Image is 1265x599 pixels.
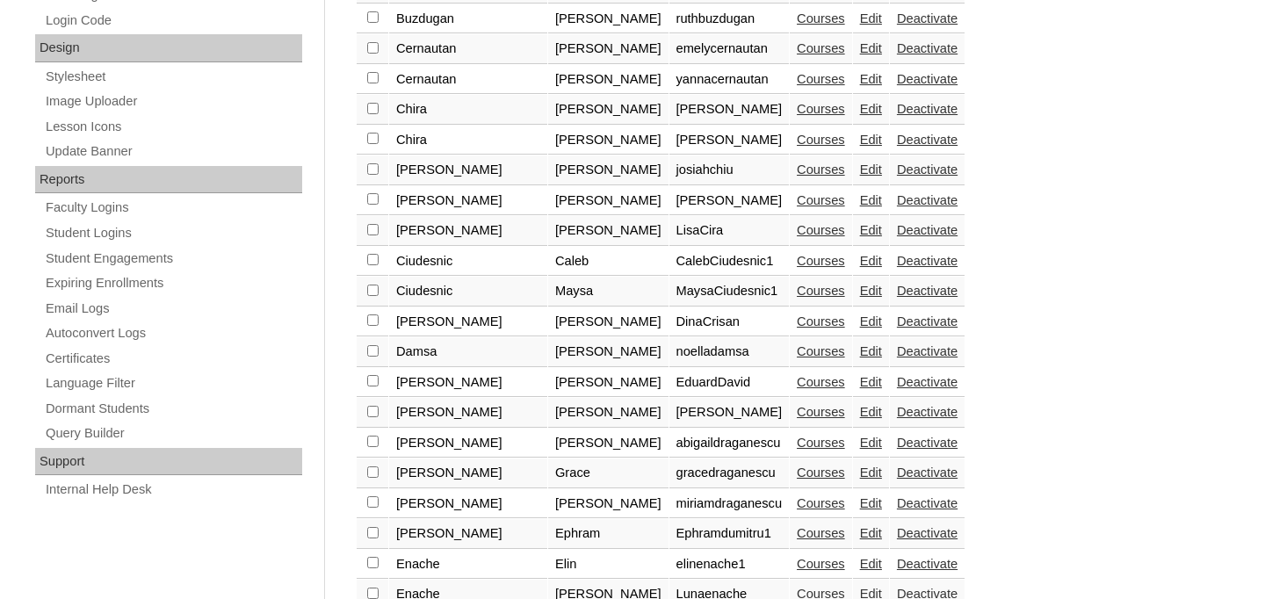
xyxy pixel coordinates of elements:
[669,489,790,519] td: miriamdraganescu
[35,448,302,476] div: Support
[897,102,958,116] a: Deactivate
[44,10,302,32] a: Login Code
[44,197,302,219] a: Faculty Logins
[897,405,958,419] a: Deactivate
[548,65,669,95] td: [PERSON_NAME]
[860,344,882,358] a: Edit
[860,557,882,571] a: Edit
[44,422,302,444] a: Query Builder
[797,284,845,298] a: Courses
[389,550,547,580] td: Enache
[389,34,547,64] td: Cernautan
[669,429,790,458] td: abigaildraganescu
[44,272,302,294] a: Expiring Enrollments
[548,368,669,398] td: [PERSON_NAME]
[44,479,302,501] a: Internal Help Desk
[44,322,302,344] a: Autoconvert Logs
[548,95,669,125] td: [PERSON_NAME]
[548,550,669,580] td: Elin
[669,216,790,246] td: LisaCira
[669,368,790,398] td: EduardDavid
[389,489,547,519] td: [PERSON_NAME]
[389,458,547,488] td: [PERSON_NAME]
[548,398,669,428] td: [PERSON_NAME]
[897,496,958,510] a: Deactivate
[548,458,669,488] td: Grace
[548,277,669,307] td: Maysa
[548,247,669,277] td: Caleb
[44,298,302,320] a: Email Logs
[797,72,845,86] a: Courses
[35,34,302,62] div: Design
[797,102,845,116] a: Courses
[669,458,790,488] td: gracedraganescu
[669,247,790,277] td: CalebCiudesnic1
[797,557,845,571] a: Courses
[897,436,958,450] a: Deactivate
[548,34,669,64] td: [PERSON_NAME]
[860,72,882,86] a: Edit
[860,133,882,147] a: Edit
[389,126,547,155] td: Chira
[389,4,547,34] td: Buzdugan
[860,102,882,116] a: Edit
[548,307,669,337] td: [PERSON_NAME]
[548,186,669,216] td: [PERSON_NAME]
[389,519,547,549] td: [PERSON_NAME]
[860,162,882,177] a: Edit
[548,4,669,34] td: [PERSON_NAME]
[797,162,845,177] a: Courses
[389,277,547,307] td: Ciudesnic
[897,314,958,328] a: Deactivate
[548,126,669,155] td: [PERSON_NAME]
[669,34,790,64] td: emelycernautan
[897,11,958,25] a: Deactivate
[860,223,882,237] a: Edit
[897,375,958,389] a: Deactivate
[669,307,790,337] td: DinaCrisan
[797,526,845,540] a: Courses
[797,41,845,55] a: Courses
[548,155,669,185] td: [PERSON_NAME]
[860,465,882,480] a: Edit
[548,489,669,519] td: [PERSON_NAME]
[860,375,882,389] a: Edit
[797,375,845,389] a: Courses
[797,314,845,328] a: Courses
[669,186,790,216] td: [PERSON_NAME]
[389,186,547,216] td: [PERSON_NAME]
[897,557,958,571] a: Deactivate
[860,284,882,298] a: Edit
[897,526,958,540] a: Deactivate
[897,284,958,298] a: Deactivate
[44,372,302,394] a: Language Filter
[897,41,958,55] a: Deactivate
[548,216,669,246] td: [PERSON_NAME]
[860,436,882,450] a: Edit
[389,65,547,95] td: Cernautan
[44,348,302,370] a: Certificates
[897,465,958,480] a: Deactivate
[897,72,958,86] a: Deactivate
[797,496,845,510] a: Courses
[897,133,958,147] a: Deactivate
[797,405,845,419] a: Courses
[860,405,882,419] a: Edit
[797,436,845,450] a: Courses
[797,11,845,25] a: Courses
[669,277,790,307] td: MaysaCiudesnic1
[35,166,302,194] div: Reports
[860,526,882,540] a: Edit
[389,337,547,367] td: Damsa
[860,193,882,207] a: Edit
[897,223,958,237] a: Deactivate
[548,337,669,367] td: [PERSON_NAME]
[797,344,845,358] a: Courses
[44,222,302,244] a: Student Logins
[389,398,547,428] td: [PERSON_NAME]
[897,193,958,207] a: Deactivate
[389,368,547,398] td: [PERSON_NAME]
[44,248,302,270] a: Student Engagements
[860,254,882,268] a: Edit
[389,95,547,125] td: Chira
